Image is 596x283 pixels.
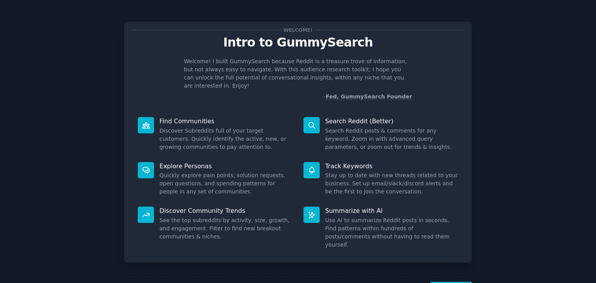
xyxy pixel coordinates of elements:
[325,171,458,196] dd: Stay up to date with new threads related to your business. Set up email/slack/discord alerts and ...
[325,117,458,125] p: Search Reddit (Better)
[159,127,293,151] dd: Discover Subreddits full of your target customers. Quickly identify the active, new, or growing c...
[159,207,293,215] p: Discover Community Trends
[325,216,458,249] dd: Use AI to summarize Reddit posts in seconds. Find patterns within hundreds of posts/comments with...
[325,207,458,215] p: Summarize with AI
[325,127,458,151] dd: Search Reddit posts & comments for any keyword. Zoom in with advanced query parameters, or zoom o...
[159,117,293,125] p: Find Communities
[159,216,293,241] dd: See the top subreddits by activity, size, growth, and engagement. Filter to find new breakout com...
[132,36,464,49] p: Intro to GummySearch
[326,93,412,100] a: Fed, GummySearch Founder
[159,171,293,196] dd: Quickly explore pain points, solution requests, open questions, and spending patterns for people ...
[184,57,412,90] p: Welcome! I built GummySearch because Reddit is a treasure trove of information, but not always ea...
[159,162,293,170] p: Explore Personas
[325,162,458,170] p: Track Keywords
[324,93,412,101] div: -
[282,26,314,34] span: Welcome!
